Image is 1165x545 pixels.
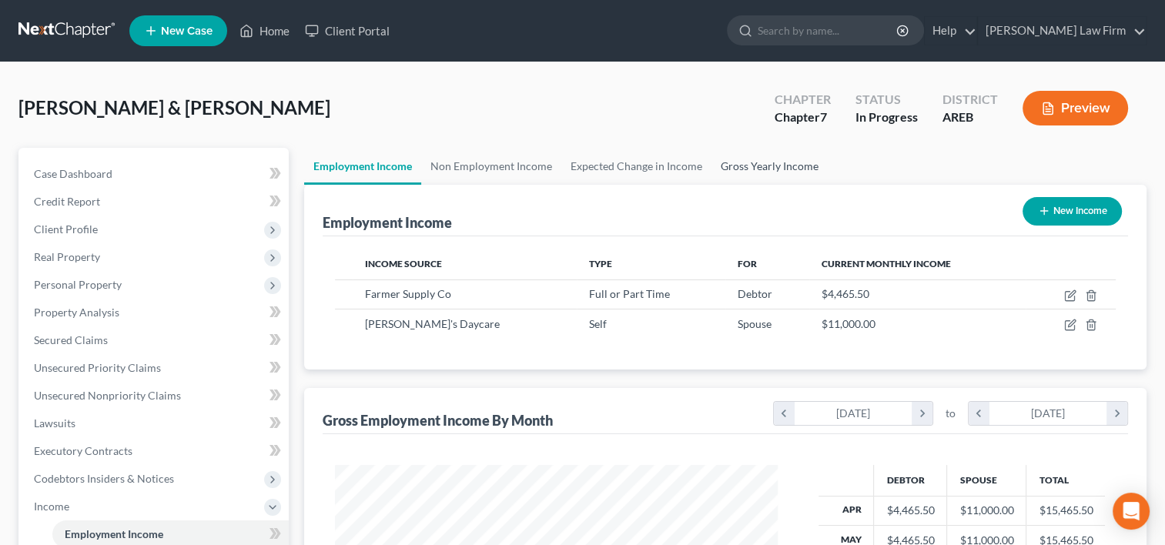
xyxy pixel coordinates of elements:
span: Real Property [34,250,100,263]
span: Current Monthly Income [822,258,951,269]
span: Executory Contracts [34,444,132,457]
a: Employment Income [304,148,421,185]
a: Secured Claims [22,326,289,354]
th: Debtor [874,465,947,496]
div: Status [855,91,918,109]
span: Property Analysis [34,306,119,319]
div: Gross Employment Income By Month [323,411,553,430]
div: Open Intercom Messenger [1113,493,1150,530]
a: Credit Report [22,188,289,216]
i: chevron_right [912,402,932,425]
div: $4,465.50 [886,503,934,518]
a: Non Employment Income [421,148,561,185]
span: Full or Part Time [589,287,670,300]
span: Case Dashboard [34,167,112,180]
th: Apr [819,496,874,525]
span: For [738,258,757,269]
a: Unsecured Nonpriority Claims [22,382,289,410]
span: [PERSON_NAME] & [PERSON_NAME] [18,96,330,119]
th: Total [1026,465,1106,496]
span: Lawsuits [34,416,75,430]
div: Chapter [775,109,831,126]
div: Chapter [775,91,831,109]
div: [DATE] [795,402,912,425]
div: District [942,91,998,109]
span: Secured Claims [34,333,108,346]
span: Client Profile [34,222,98,236]
div: In Progress [855,109,918,126]
div: [DATE] [989,402,1107,425]
div: $11,000.00 [959,503,1013,518]
a: Executory Contracts [22,437,289,465]
i: chevron_right [1106,402,1127,425]
a: Home [232,17,297,45]
span: [PERSON_NAME]'s Daycare [365,317,500,330]
span: Personal Property [34,278,122,291]
span: Type [589,258,612,269]
i: chevron_left [774,402,795,425]
span: Spouse [738,317,772,330]
span: New Case [161,25,213,37]
a: Client Portal [297,17,397,45]
span: Codebtors Insiders & Notices [34,472,174,485]
span: $4,465.50 [822,287,869,300]
span: $11,000.00 [822,317,875,330]
div: Employment Income [323,213,452,232]
a: Unsecured Priority Claims [22,354,289,382]
a: Lawsuits [22,410,289,437]
td: $15,465.50 [1026,496,1106,525]
span: Unsecured Priority Claims [34,361,161,374]
span: Self [589,317,607,330]
a: Expected Change in Income [561,148,711,185]
span: Debtor [738,287,772,300]
span: Unsecured Nonpriority Claims [34,389,181,402]
span: Income Source [365,258,442,269]
span: Credit Report [34,195,100,208]
a: Case Dashboard [22,160,289,188]
div: AREB [942,109,998,126]
span: Income [34,500,69,513]
a: [PERSON_NAME] Law Firm [978,17,1146,45]
button: Preview [1023,91,1128,125]
span: to [946,406,956,421]
i: chevron_left [969,402,989,425]
a: Property Analysis [22,299,289,326]
span: Employment Income [65,527,163,540]
a: Help [925,17,976,45]
button: New Income [1023,197,1122,226]
input: Search by name... [758,16,899,45]
a: Gross Yearly Income [711,148,828,185]
span: 7 [820,109,827,124]
th: Spouse [947,465,1026,496]
span: Farmer Supply Co [365,287,451,300]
